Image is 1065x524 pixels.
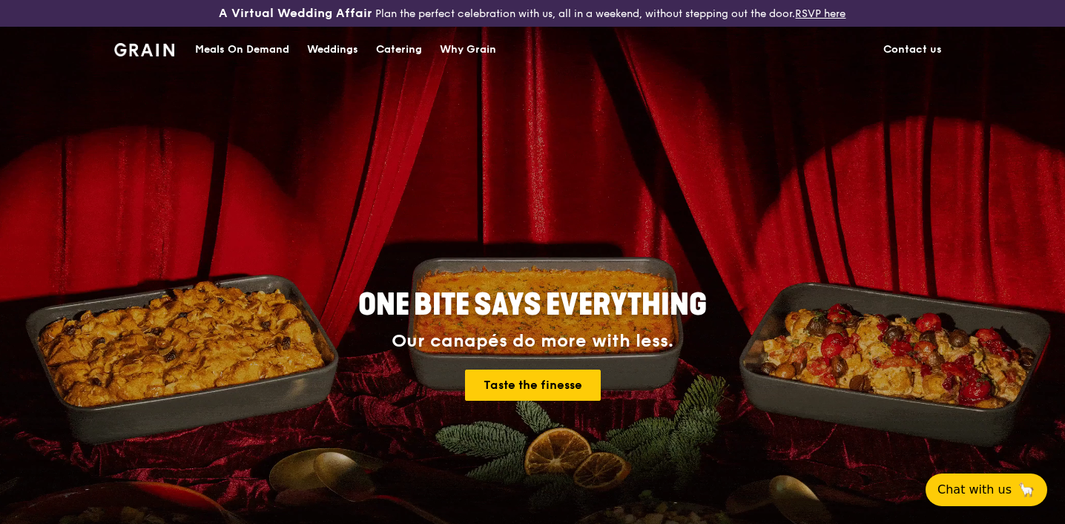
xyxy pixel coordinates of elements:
a: Taste the finesse [465,370,601,401]
a: Why Grain [431,27,505,72]
a: Catering [367,27,431,72]
a: GrainGrain [114,26,174,71]
h3: A Virtual Wedding Affair [219,6,372,21]
div: Weddings [307,27,358,72]
div: Catering [376,27,422,72]
a: Weddings [298,27,367,72]
div: Meals On Demand [195,27,289,72]
div: Why Grain [440,27,496,72]
div: Plan the perfect celebration with us, all in a weekend, without stepping out the door. [177,6,887,21]
span: ONE BITE SAYS EVERYTHING [358,287,707,323]
a: RSVP here [795,7,845,20]
span: 🦙 [1018,481,1035,499]
span: Chat with us [937,481,1012,499]
div: Our canapés do more with less. [266,331,799,352]
img: Grain [114,43,174,56]
button: Chat with us🦙 [926,474,1047,506]
a: Contact us [874,27,951,72]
